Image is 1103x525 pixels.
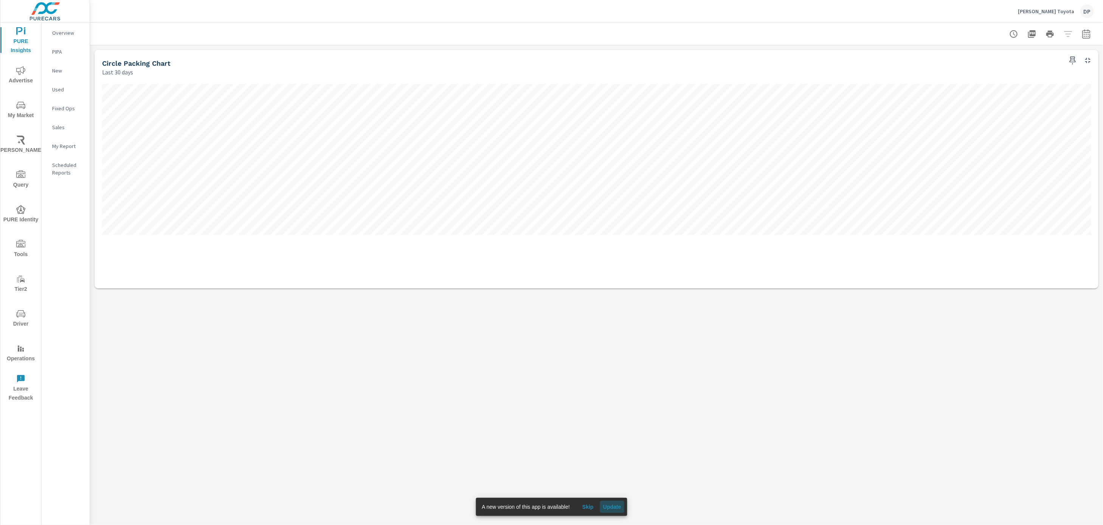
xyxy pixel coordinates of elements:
span: Tier2 [3,275,39,294]
div: Used [42,84,90,95]
button: "Export Report to PDF" [1024,26,1039,42]
button: Minimize Widget [1082,54,1094,66]
p: Used [52,86,84,93]
p: PIPA [52,48,84,56]
span: My Market [3,101,39,120]
span: Advertise [3,66,39,85]
button: Print Report [1042,26,1058,42]
button: Skip [576,501,600,513]
div: Overview [42,27,90,39]
span: PURE Identity [3,205,39,224]
div: My Report [42,141,90,152]
span: PURE Insights [3,27,39,55]
span: Driver [3,309,39,329]
p: My Report [52,142,84,150]
span: Tools [3,240,39,259]
p: Scheduled Reports [52,161,84,176]
div: DP [1080,5,1094,18]
span: A new version of this app is available! [482,504,570,510]
span: Operations [3,344,39,363]
span: Update [603,503,621,510]
span: Query [3,170,39,190]
button: Select Date Range [1079,26,1094,42]
div: nav menu [0,23,41,405]
button: Update [600,501,624,513]
p: [PERSON_NAME] Toyota [1018,8,1074,15]
p: Overview [52,29,84,37]
span: Leave Feedback [3,374,39,403]
div: PIPA [42,46,90,57]
div: Scheduled Reports [42,159,90,178]
span: [PERSON_NAME] [3,136,39,155]
p: Sales [52,124,84,131]
p: Last 30 days [102,68,133,77]
span: Skip [579,503,597,510]
div: Sales [42,122,90,133]
p: Fixed Ops [52,105,84,112]
div: New [42,65,90,76]
span: Save this to your personalized report [1067,54,1079,66]
h5: Circle Packing Chart [102,59,171,67]
p: New [52,67,84,74]
div: Fixed Ops [42,103,90,114]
